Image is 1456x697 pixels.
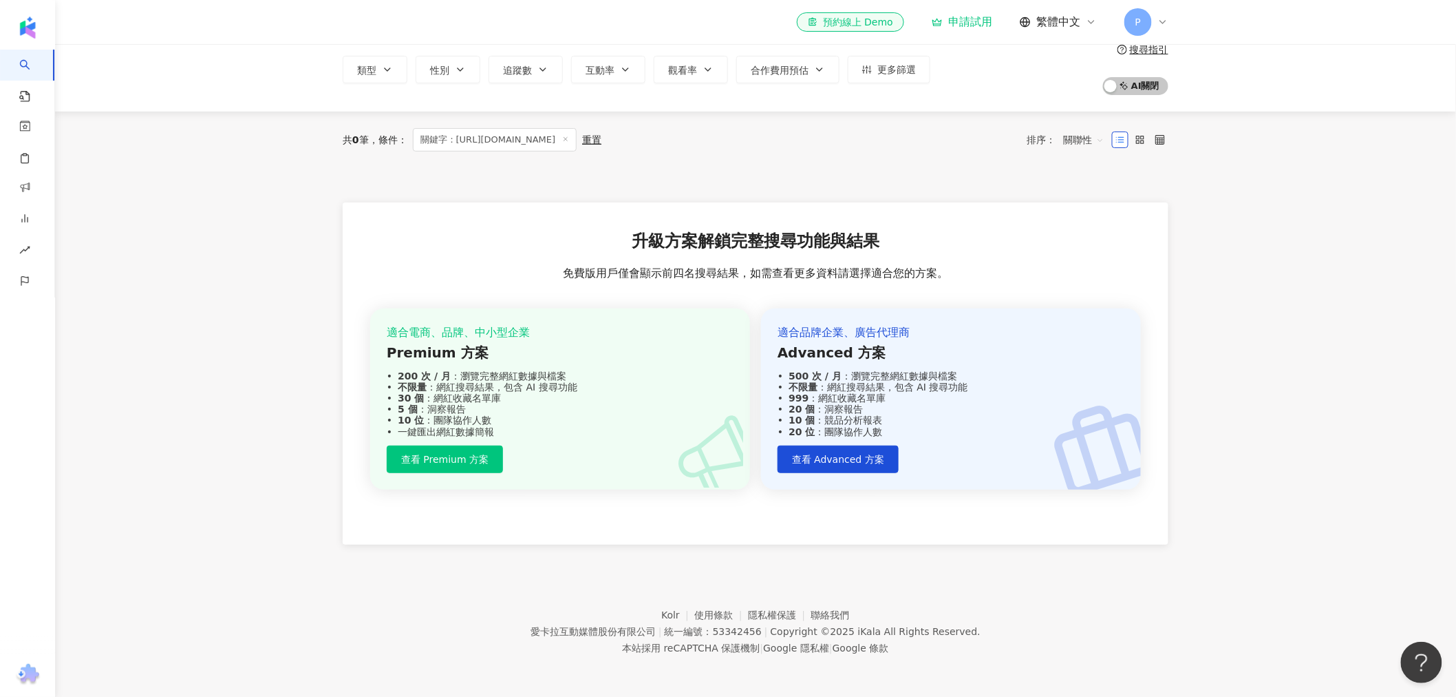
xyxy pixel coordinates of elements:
[387,404,734,415] div: ：洞察報告
[811,610,850,621] a: 聯絡我們
[387,415,734,426] div: ：團隊協作人數
[503,65,532,76] span: 追蹤數
[387,382,734,393] div: ：網紅搜尋結果，包含 AI 搜尋功能
[1027,129,1112,151] div: 排序：
[877,64,916,75] span: 更多篩選
[778,415,1124,426] div: ：競品分析報表
[654,56,728,83] button: 觀看率
[489,56,563,83] button: 追蹤數
[771,626,981,637] div: Copyright © 2025 All Rights Reserved.
[343,134,369,145] div: 共 筆
[398,415,424,426] strong: 10 位
[778,325,1124,340] div: 適合品牌企業、廣告代理商
[789,415,815,426] strong: 10 個
[369,134,407,145] span: 條件 ：
[1117,45,1127,54] span: question-circle
[778,343,1124,362] div: Advanced 方案
[748,610,811,621] a: 隱私權保護
[665,626,762,637] div: 統一編號：53342456
[1135,14,1141,30] span: P
[789,393,809,404] strong: 999
[413,128,577,152] span: 關鍵字：[URL][DOMAIN_NAME]
[661,610,694,621] a: Kolr
[778,393,1124,404] div: ：網紅收藏名單庫
[19,50,47,103] a: search
[398,393,424,404] strong: 30 個
[1130,44,1168,55] div: 搜尋指引
[387,393,734,404] div: ：網紅收藏名單庫
[622,640,888,656] span: 本站採用 reCAPTCHA 保護機制
[778,371,1124,382] div: ：瀏覽完整網紅數據與檔案
[387,343,734,362] div: Premium 方案
[398,371,451,382] strong: 200 次 / 月
[416,56,480,83] button: 性別
[387,371,734,382] div: ：瀏覽完整網紅數據與檔案
[778,426,1124,437] div: ：團隊協作人數
[387,325,734,340] div: 適合電商、品牌、中小型企業
[398,382,427,393] strong: 不限量
[797,12,904,32] a: 預約線上 Demo
[751,65,809,76] span: 合作費用預估
[778,404,1124,415] div: ：洞察報告
[789,371,842,382] strong: 500 次 / 月
[430,65,449,76] span: 性別
[17,17,39,39] img: logo icon
[760,643,764,654] span: |
[1401,642,1442,683] iframe: Help Scout Beacon - Open
[833,643,889,654] a: Google 條款
[789,426,815,437] strong: 20 位
[668,65,697,76] span: 觀看率
[848,56,930,83] button: 更多篩選
[531,626,656,637] div: 愛卡拉互動媒體股份有限公司
[352,134,359,145] span: 0
[858,626,881,637] a: iKala
[695,610,749,621] a: 使用條款
[343,56,407,83] button: 類型
[659,626,662,637] span: |
[789,404,815,415] strong: 20 個
[632,230,879,253] span: 升級方案解鎖完整搜尋功能與結果
[932,15,992,29] a: 申請試用
[789,382,817,393] strong: 不限量
[792,454,884,465] span: 查看 Advanced 方案
[387,446,503,473] button: 查看 Premium 方案
[387,426,734,437] div: 一鍵匯出網紅數據簡報
[398,404,418,415] strong: 5 個
[19,236,30,267] span: rise
[829,643,833,654] span: |
[808,15,893,29] div: 預約線上 Demo
[764,626,768,637] span: |
[14,664,41,686] img: chrome extension
[586,65,614,76] span: 互動率
[778,446,899,473] button: 查看 Advanced 方案
[778,382,1124,393] div: ：網紅搜尋結果，包含 AI 搜尋功能
[736,56,839,83] button: 合作費用預估
[763,643,829,654] a: Google 隱私權
[571,56,645,83] button: 互動率
[1063,129,1104,151] span: 關聯性
[401,454,489,465] span: 查看 Premium 方案
[1036,14,1080,30] span: 繁體中文
[582,134,601,145] div: 重置
[563,266,948,281] span: 免費版用戶僅會顯示前四名搜尋結果，如需查看更多資料請選擇適合您的方案。
[357,65,376,76] span: 類型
